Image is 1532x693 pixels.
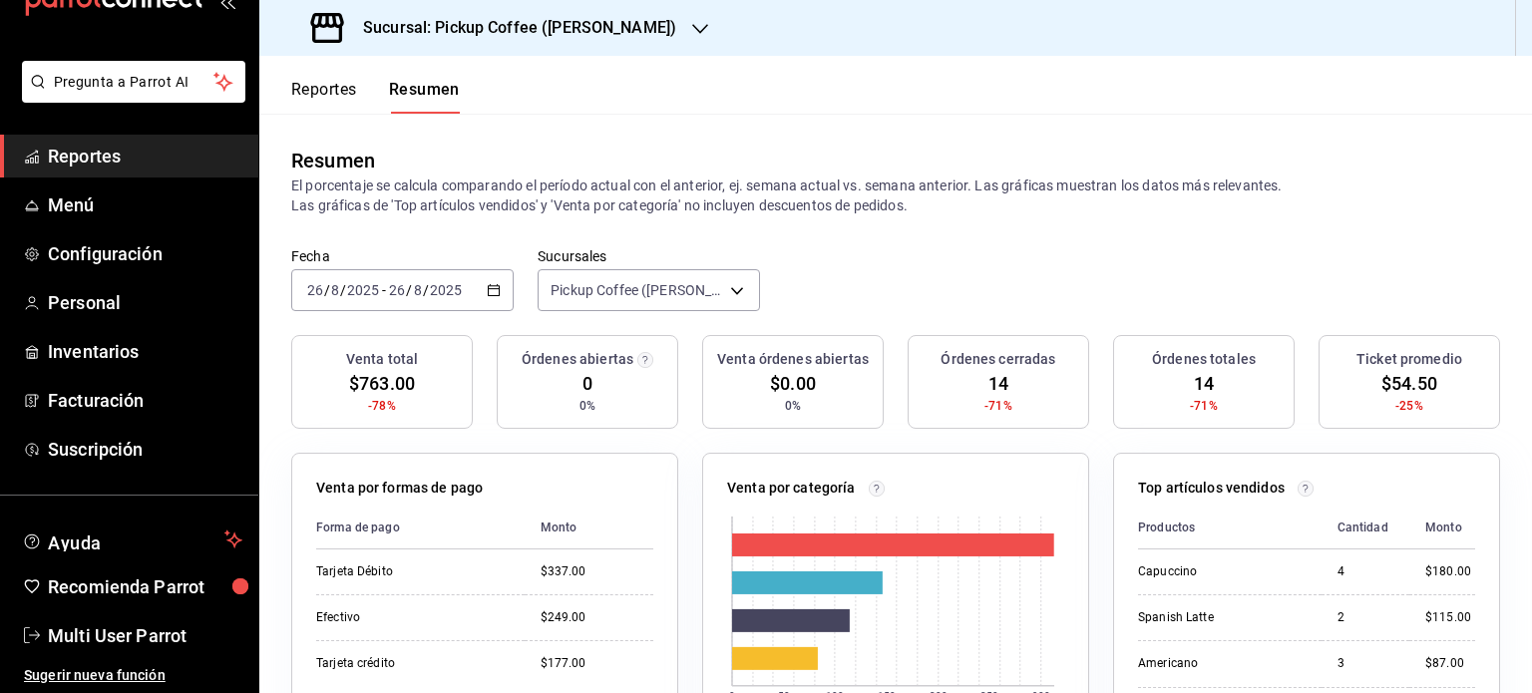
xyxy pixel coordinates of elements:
[1138,609,1306,626] div: Spanish Latte
[291,146,375,175] div: Resumen
[717,349,869,370] h3: Venta órdenes abiertas
[1338,609,1393,626] div: 2
[1194,370,1214,397] span: 14
[48,289,242,316] span: Personal
[346,349,418,370] h3: Venta total
[291,249,514,263] label: Fecha
[1152,349,1256,370] h3: Órdenes totales
[1322,507,1409,549] th: Cantidad
[382,282,386,298] span: -
[1409,507,1475,549] th: Monto
[349,370,415,397] span: $763.00
[22,61,245,103] button: Pregunta a Parrot AI
[785,397,801,415] span: 0%
[316,609,509,626] div: Efectivo
[388,282,406,298] input: --
[316,507,525,549] th: Forma de pago
[316,563,509,580] div: Tarjeta Débito
[48,573,242,600] span: Recomienda Parrot
[1425,563,1475,580] div: $180.00
[941,349,1055,370] h3: Órdenes cerradas
[48,191,242,218] span: Menú
[368,397,396,415] span: -78%
[291,80,357,114] button: Reportes
[541,563,654,580] div: $337.00
[48,387,242,414] span: Facturación
[306,282,324,298] input: --
[1356,349,1462,370] h3: Ticket promedio
[14,86,245,107] a: Pregunta a Parrot AI
[1425,655,1475,672] div: $87.00
[1338,655,1393,672] div: 3
[541,655,654,672] div: $177.00
[48,436,242,463] span: Suscripción
[988,370,1008,397] span: 14
[429,282,463,298] input: ----
[54,72,214,93] span: Pregunta a Parrot AI
[1338,563,1393,580] div: 4
[389,80,460,114] button: Resumen
[1381,370,1437,397] span: $54.50
[291,175,1500,215] p: El porcentaje se calcula comparando el período actual con el anterior, ej. semana actual vs. sema...
[1425,609,1475,626] div: $115.00
[1395,397,1423,415] span: -25%
[48,527,216,551] span: Ayuda
[1138,655,1306,672] div: Americano
[538,249,760,263] label: Sucursales
[330,282,340,298] input: --
[413,282,423,298] input: --
[1138,563,1306,580] div: Capuccino
[984,397,1012,415] span: -71%
[316,655,509,672] div: Tarjeta crédito
[1138,478,1285,499] p: Top artículos vendidos
[582,370,592,397] span: 0
[340,282,346,298] span: /
[316,478,483,499] p: Venta por formas de pago
[346,282,380,298] input: ----
[48,338,242,365] span: Inventarios
[579,397,595,415] span: 0%
[423,282,429,298] span: /
[24,665,242,686] span: Sugerir nueva función
[541,609,654,626] div: $249.00
[291,80,460,114] div: navigation tabs
[347,16,676,40] h3: Sucursal: Pickup Coffee ([PERSON_NAME])
[324,282,330,298] span: /
[1138,507,1322,549] th: Productos
[48,240,242,267] span: Configuración
[551,280,723,300] span: Pickup Coffee ([PERSON_NAME])
[48,143,242,170] span: Reportes
[406,282,412,298] span: /
[48,622,242,649] span: Multi User Parrot
[1190,397,1218,415] span: -71%
[522,349,633,370] h3: Órdenes abiertas
[727,478,856,499] p: Venta por categoría
[525,507,654,549] th: Monto
[770,370,816,397] span: $0.00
